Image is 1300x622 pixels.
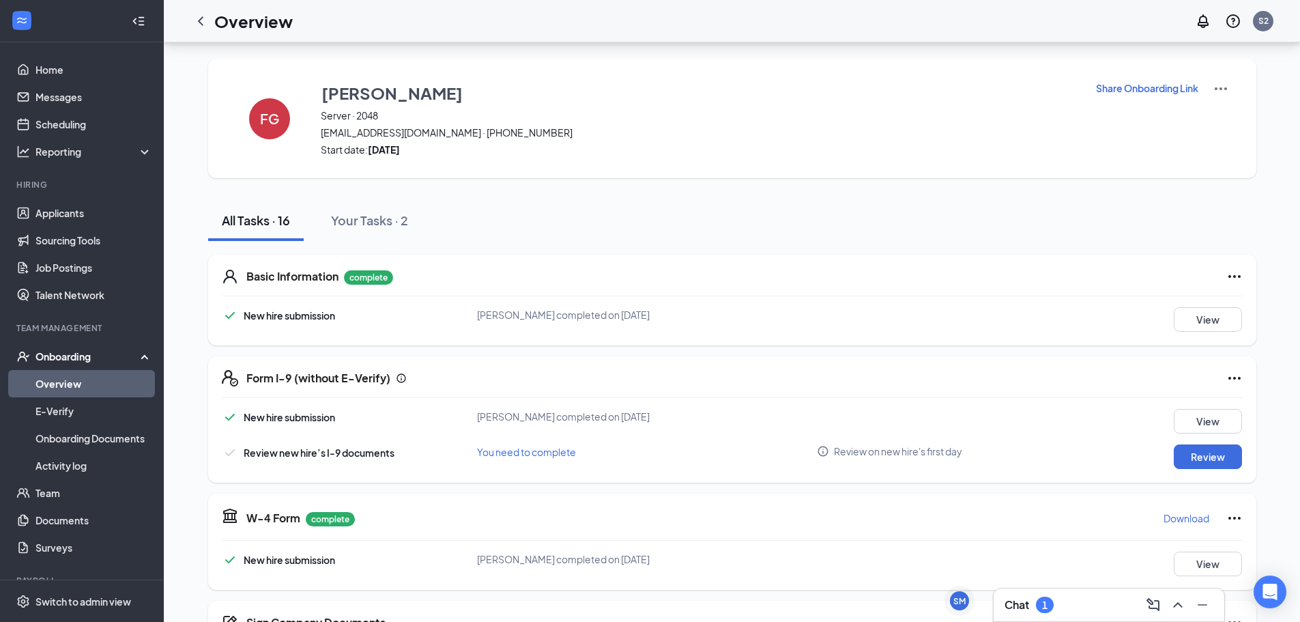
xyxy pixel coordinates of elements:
svg: Minimize [1194,597,1211,613]
span: Server · 2048 [321,109,1078,122]
svg: Settings [16,595,30,608]
div: All Tasks · 16 [222,212,290,229]
span: [PERSON_NAME] completed on [DATE] [477,553,650,565]
a: Applicants [35,199,152,227]
h3: Chat [1005,597,1029,612]
button: Share Onboarding Link [1095,81,1199,96]
img: More Actions [1213,81,1229,97]
button: View [1174,409,1242,434]
svg: QuestionInfo [1225,13,1241,29]
button: Review [1174,444,1242,469]
a: E-Verify [35,397,152,425]
a: Talent Network [35,281,152,309]
div: Onboarding [35,350,141,363]
a: Scheduling [35,111,152,138]
svg: Ellipses [1226,370,1243,386]
p: complete [306,512,355,526]
svg: Info [396,373,407,384]
svg: Notifications [1195,13,1211,29]
div: Your Tasks · 2 [331,212,408,229]
svg: Collapse [132,14,145,28]
a: Job Postings [35,254,152,281]
span: New hire submission [244,554,335,566]
span: [PERSON_NAME] completed on [DATE] [477,410,650,423]
svg: ChevronUp [1170,597,1186,613]
h4: FG [260,114,279,124]
svg: Info [817,445,829,457]
a: Activity log [35,452,152,479]
div: Reporting [35,145,153,158]
h5: Basic Information [246,269,338,284]
svg: ComposeMessage [1145,597,1161,613]
a: Onboarding Documents [35,425,152,452]
button: View [1174,307,1242,332]
button: Download [1163,507,1210,529]
button: ComposeMessage [1142,594,1164,616]
svg: Checkmark [222,552,238,568]
strong: [DATE] [368,143,400,156]
span: You need to complete [477,446,576,458]
svg: Checkmark [222,307,238,324]
span: [PERSON_NAME] completed on [DATE] [477,309,650,321]
span: [EMAIL_ADDRESS][DOMAIN_NAME] · [PHONE_NUMBER] [321,126,1078,139]
svg: Checkmark [222,444,238,461]
div: 1 [1042,599,1048,611]
svg: Ellipses [1226,510,1243,526]
a: Documents [35,507,152,534]
div: Open Intercom Messenger [1254,576,1286,608]
h5: W-4 Form [246,511,300,526]
svg: Ellipses [1226,268,1243,285]
button: Minimize [1191,594,1213,616]
div: SM [953,595,966,607]
button: ChevronUp [1167,594,1189,616]
div: S2 [1258,15,1269,27]
button: [PERSON_NAME] [321,81,1078,105]
svg: WorkstreamLogo [15,14,29,27]
a: Messages [35,83,152,111]
span: Review new hire’s I-9 documents [244,447,394,459]
svg: UserCheck [16,350,30,363]
p: Download [1164,511,1209,525]
svg: User [222,268,238,285]
svg: Analysis [16,145,30,158]
p: Share Onboarding Link [1096,81,1198,95]
a: Overview [35,370,152,397]
span: Review on new hire's first day [834,444,962,458]
a: Sourcing Tools [35,227,152,254]
svg: TaxGovernmentIcon [222,507,238,524]
svg: FormI9EVerifyIcon [222,370,238,386]
button: FG [235,81,304,156]
svg: ChevronLeft [192,13,209,29]
div: Team Management [16,322,149,334]
span: Start date: [321,143,1078,156]
span: New hire submission [244,411,335,423]
span: New hire submission [244,309,335,322]
a: Home [35,56,152,83]
h5: Form I-9 (without E-Verify) [246,371,390,386]
h3: [PERSON_NAME] [321,81,463,104]
div: Payroll [16,575,149,586]
a: Team [35,479,152,507]
p: complete [344,270,393,285]
button: View [1174,552,1242,576]
h1: Overview [214,10,293,33]
div: Switch to admin view [35,595,131,608]
svg: Checkmark [222,409,238,425]
a: Surveys [35,534,152,561]
div: Hiring [16,179,149,190]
